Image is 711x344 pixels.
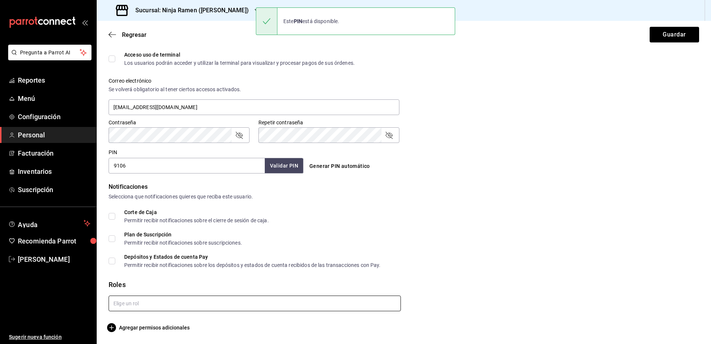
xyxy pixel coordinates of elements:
input: Elige un rol [109,296,401,311]
div: Plan de Suscripción [124,232,242,237]
strong: PIN [294,18,302,24]
button: Generar PIN automático [306,159,373,173]
span: Menú [18,93,90,103]
button: Agregar permisos adicionales [109,323,190,332]
span: Recomienda Parrot [18,236,90,246]
span: Reportes [18,75,90,85]
div: Roles [109,280,699,290]
span: [PERSON_NAME] [18,254,90,264]
button: passwordField [235,131,244,140]
button: Regresar [109,31,147,38]
span: Ayuda [18,219,81,228]
h3: Sucursal: Ninja Ramen ([PERSON_NAME]) [129,6,249,15]
button: Guardar [650,27,699,42]
span: Regresar [122,31,147,38]
div: Permitir recibir notificaciones sobre el cierre de sesión de caja. [124,218,269,223]
span: Suscripción [18,185,90,195]
label: PIN [109,150,117,155]
button: open_drawer_menu [82,19,88,25]
a: Pregunta a Parrot AI [5,54,91,62]
div: Los usuarios podrán acceder y utilizar la terminal para visualizar y procesar pagos de sus órdenes. [124,60,355,66]
div: Permitir recibir notificaciones sobre los depósitos y estados de cuenta recibidos de las transacc... [124,262,381,268]
span: Personal [18,130,90,140]
div: Acceso uso de terminal [124,52,355,57]
button: passwordField [385,131,393,140]
div: Depósitos y Estados de cuenta Pay [124,254,381,259]
span: Configuración [18,112,90,122]
div: Permitir recibir notificaciones sobre suscripciones. [124,240,242,245]
span: Facturación [18,148,90,158]
label: Repetir contraseña [258,120,399,125]
span: Sugerir nueva función [9,333,90,341]
div: Este está disponible. [277,13,345,29]
label: Correo electrónico [109,78,399,83]
span: Pregunta a Parrot AI [20,49,80,57]
div: Corte de Caja [124,210,269,215]
input: 3 a 6 dígitos [109,158,265,173]
button: Validar PIN [265,158,303,173]
div: Notificaciones [109,182,699,191]
label: Contraseña [109,120,250,125]
div: Se volverá obligatorio al tener ciertos accesos activados. [109,86,399,93]
span: Inventarios [18,166,90,176]
div: Selecciona que notificaciones quieres que reciba este usuario. [109,193,699,201]
button: Pregunta a Parrot AI [8,45,91,60]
